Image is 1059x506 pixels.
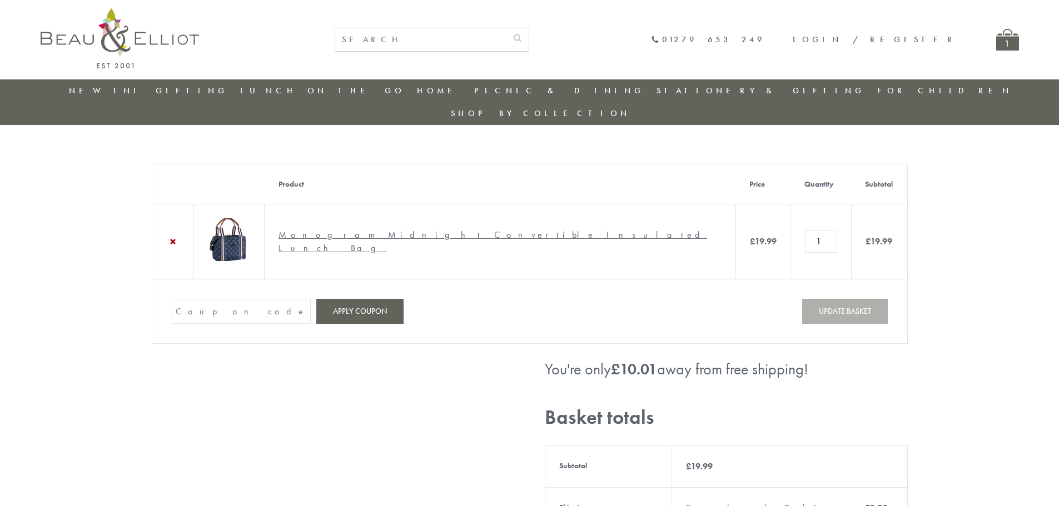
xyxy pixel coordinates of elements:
[866,236,871,247] span: £
[657,85,865,96] a: Stationery & Gifting
[802,299,888,324] button: Update basket
[265,164,736,204] th: Product
[611,359,620,379] span: £
[279,229,707,254] a: Monogram Midnight Convertible Insulated Lunch Bag
[208,218,251,261] img: Monogram Midnight Convertible Lunch Bag
[877,85,1012,96] a: For Children
[545,360,908,378] div: You're only away from free shipping!
[156,85,228,96] a: Gifting
[851,164,907,204] th: Subtotal
[545,406,908,429] h2: Basket totals
[866,236,892,247] bdi: 19.99
[166,235,180,248] a: Remove Monogram Midnight Convertible Insulated Lunch Bag from basket
[316,299,404,324] button: Apply coupon
[750,236,777,247] bdi: 19.99
[240,85,405,96] a: Lunch On The Go
[750,236,755,247] span: £
[790,164,851,204] th: Quantity
[172,299,311,324] input: Coupon code
[41,8,199,68] img: logo
[686,460,691,472] span: £
[335,28,506,51] input: SEARCH
[805,231,837,253] input: Product quantity
[611,359,657,379] bdi: 10.01
[793,34,957,45] a: Login / Register
[69,85,143,96] a: New in!
[474,85,644,96] a: Picnic & Dining
[451,108,630,119] a: Shop by collection
[417,85,461,96] a: Home
[996,29,1019,51] a: 1
[545,446,672,488] th: Subtotal
[651,35,765,44] a: 01279 653 249
[686,460,713,472] bdi: 19.99
[735,164,790,204] th: Price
